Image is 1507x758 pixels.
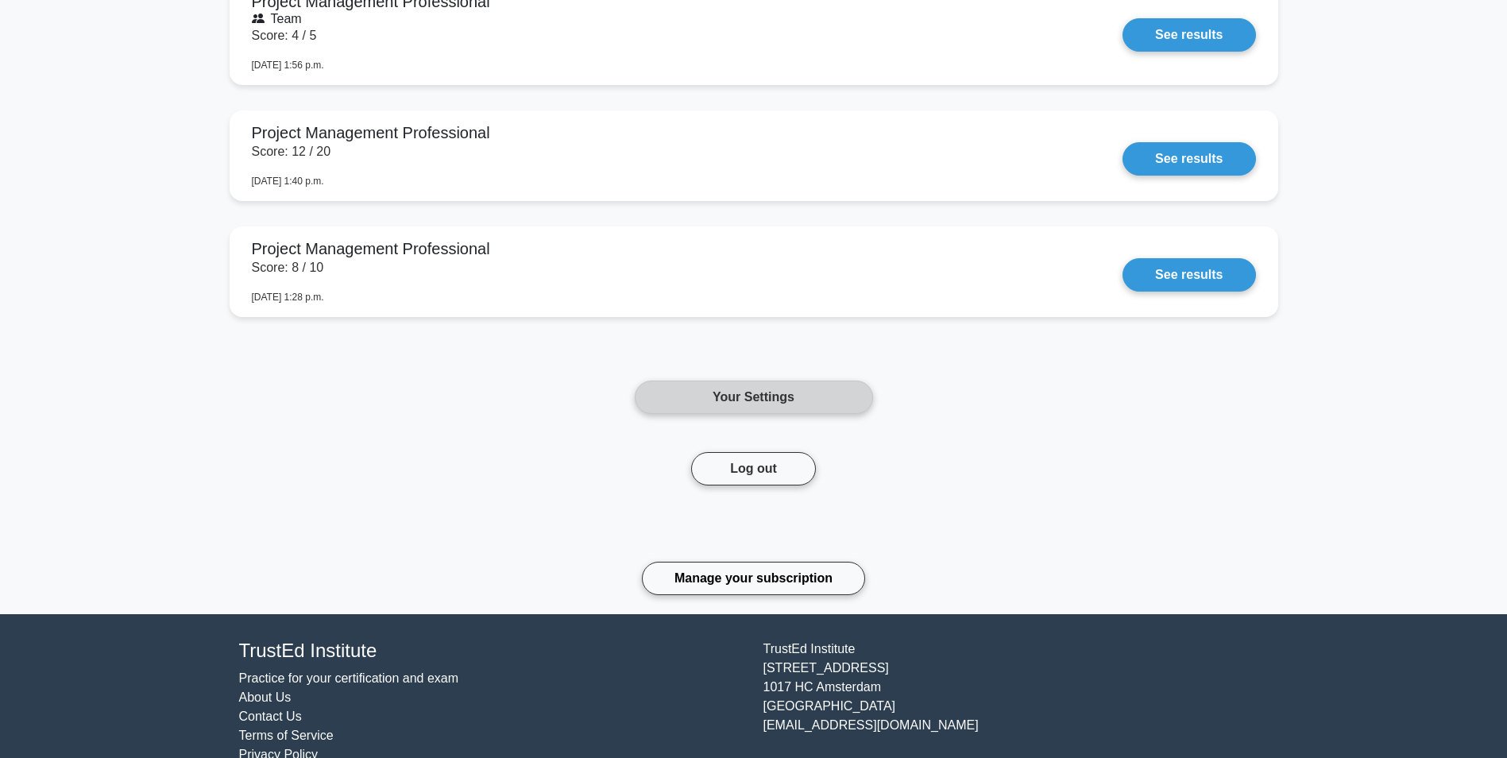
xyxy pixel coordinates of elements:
a: Contact Us [239,710,302,723]
a: Practice for your certification and exam [239,671,459,685]
a: Your Settings [635,381,873,414]
a: Terms of Service [239,729,334,742]
a: See results [1123,18,1255,52]
a: See results [1123,258,1255,292]
a: See results [1123,142,1255,176]
a: Manage your subscription [642,562,865,595]
h4: TrustEd Institute [239,640,744,663]
button: Log out [691,452,816,485]
a: About Us [239,690,292,704]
